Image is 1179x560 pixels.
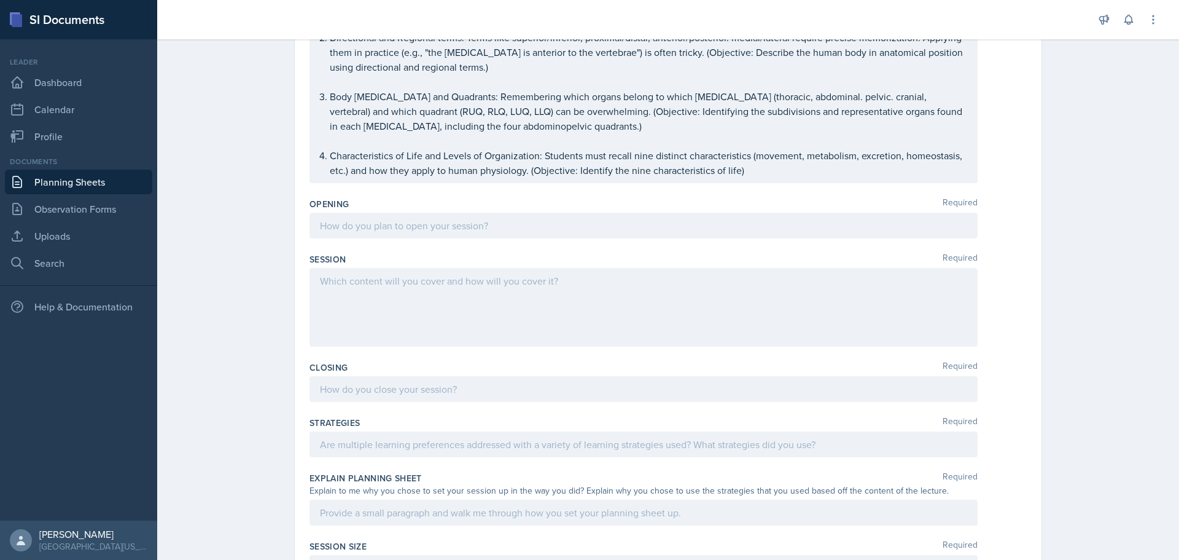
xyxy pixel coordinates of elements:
[5,170,152,194] a: Planning Sheets
[309,540,367,553] label: Session Size
[5,57,152,68] div: Leader
[5,294,152,319] div: Help & Documentation
[309,417,360,429] label: Strategies
[309,472,422,484] label: Explain Planning Sheet
[309,198,349,210] label: Opening
[39,540,147,553] div: [GEOGRAPHIC_DATA][US_STATE]
[943,417,978,429] span: Required
[5,251,152,275] a: Search
[5,97,152,122] a: Calendar
[5,197,152,221] a: Observation Forms
[330,30,967,74] p: Directional and Regional terms: Terms like superior/inferior, proximal/distal, anterior/posterior...
[5,156,152,167] div: Documents
[5,70,152,95] a: Dashboard
[330,89,967,133] p: Body [MEDICAL_DATA] and Quadrants: Remembering which organs belong to which [MEDICAL_DATA] (thora...
[5,124,152,149] a: Profile
[309,484,978,497] div: Explain to me why you chose to set your session up in the way you did? Explain why you chose to u...
[5,224,152,248] a: Uploads
[943,540,978,553] span: Required
[330,148,967,178] p: Characteristics of Life and Levels of Organization: Students must recall nine distinct characteri...
[309,361,348,374] label: Closing
[943,361,978,374] span: Required
[943,472,978,484] span: Required
[309,253,346,266] label: Session
[943,253,978,266] span: Required
[39,528,147,540] div: [PERSON_NAME]
[943,198,978,210] span: Required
